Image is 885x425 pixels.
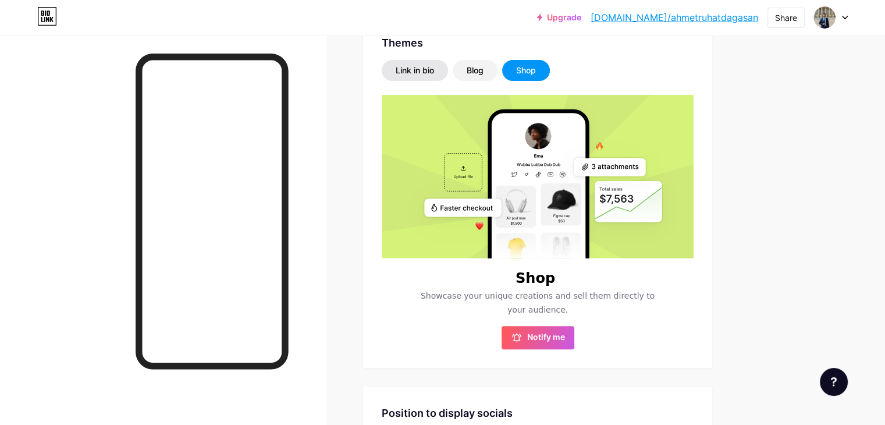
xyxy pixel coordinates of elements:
[537,13,581,22] a: Upgrade
[527,332,565,343] span: Notify me
[775,12,797,24] div: Share
[382,405,694,421] div: Position to display socials
[516,65,536,76] div: Shop
[502,326,574,349] button: Notify me
[396,65,434,76] div: Link in bio
[516,272,555,284] h6: Shop
[591,10,758,24] a: [DOMAIN_NAME]/ahmetruhatdagasan
[382,35,694,51] div: Themes
[467,65,484,76] div: Blog
[813,6,836,29] img: ahmetruhatdagasan
[413,289,663,317] span: Showcase your unique creations and sell them directly to your audience.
